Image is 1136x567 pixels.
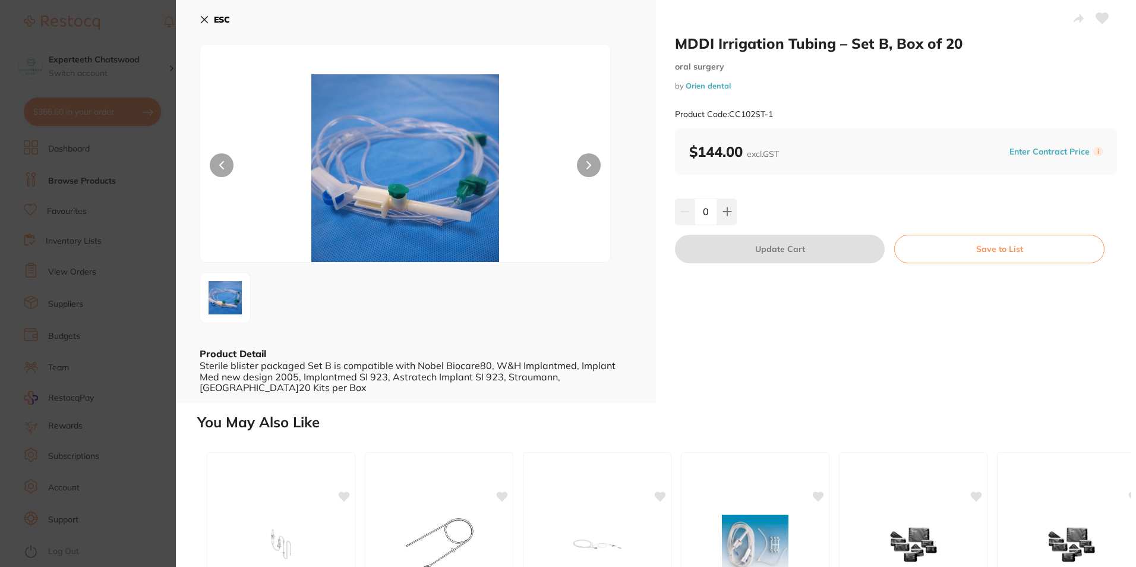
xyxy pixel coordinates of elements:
[747,149,779,159] span: excl. GST
[686,81,731,90] a: Orien dental
[197,414,1131,431] h2: You May Also Like
[675,34,1117,52] h2: MDDI Irrigation Tubing – Set B, Box of 20
[200,10,230,30] button: ESC
[675,81,1117,90] small: by
[675,62,1117,72] small: oral surgery
[675,109,773,119] small: Product Code: CC102ST-1
[200,348,266,360] b: Product Detail
[214,14,230,25] b: ESC
[894,235,1105,263] button: Save to List
[1093,147,1103,156] label: i
[1006,146,1093,157] button: Enter Contract Price
[675,235,885,263] button: Update Cart
[200,360,632,393] div: Sterile blister packaged Set B is compatible with Nobel Biocare80, W&H Implantmed, Implant Med ne...
[282,74,528,262] img: LTM1ODEz
[689,143,779,160] b: $144.00
[204,276,247,319] img: LTM1ODEz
